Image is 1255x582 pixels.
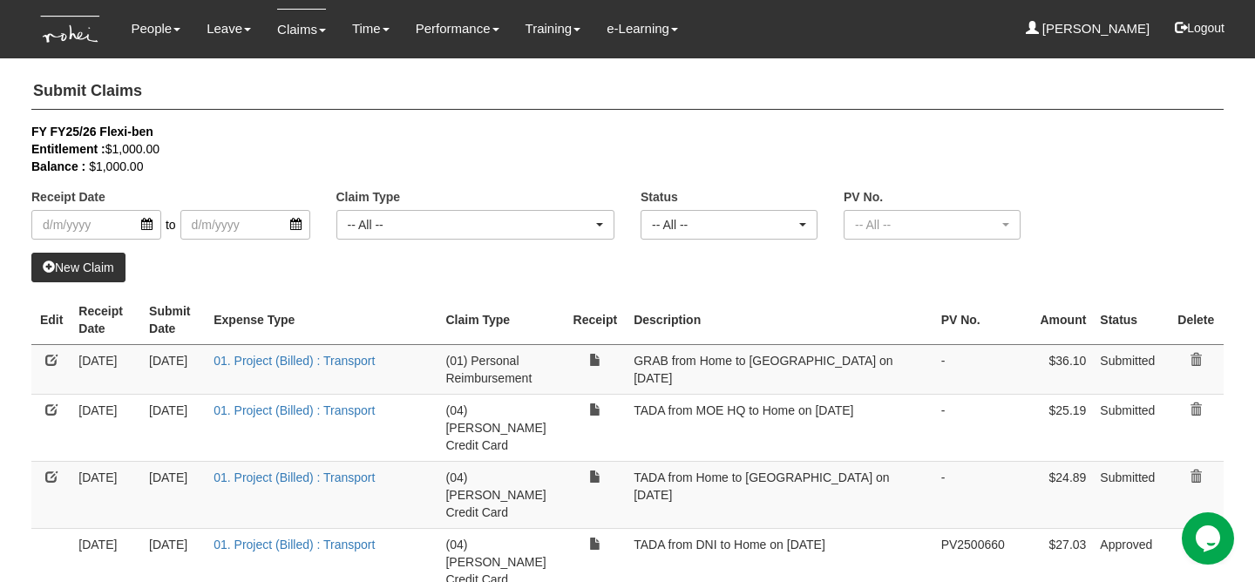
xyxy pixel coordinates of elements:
td: (01) Personal Reimbursement [438,344,563,394]
td: [DATE] [71,344,142,394]
div: -- All -- [855,216,999,233]
th: PV No. : activate to sort column ascending [934,295,1019,345]
button: -- All -- [844,210,1021,240]
td: GRAB from Home to [GEOGRAPHIC_DATA] on [DATE] [627,344,933,394]
a: [PERSON_NAME] [1026,9,1150,49]
th: Claim Type : activate to sort column ascending [438,295,563,345]
a: 01. Project (Billed) : Transport [214,403,375,417]
th: Amount : activate to sort column ascending [1019,295,1093,345]
td: Submitted [1093,344,1168,394]
button: Logout [1163,7,1237,49]
th: Delete [1169,295,1224,345]
td: TADA from Home to [GEOGRAPHIC_DATA] on [DATE] [627,461,933,528]
b: FY FY25/26 Flexi-ben [31,125,153,139]
label: Claim Type [336,188,401,206]
th: Edit [31,295,71,345]
a: People [131,9,180,49]
label: Status [641,188,678,206]
a: 01. Project (Billed) : Transport [214,538,375,552]
button: -- All -- [336,210,615,240]
a: Time [352,9,390,49]
td: $36.10 [1019,344,1093,394]
td: - [934,344,1019,394]
td: TADA from MOE HQ to Home on [DATE] [627,394,933,461]
div: $1,000.00 [31,140,1197,158]
th: Receipt [564,295,627,345]
td: [DATE] [142,344,207,394]
td: - [934,461,1019,528]
b: Balance : [31,159,85,173]
td: (04) [PERSON_NAME] Credit Card [438,394,563,461]
td: $25.19 [1019,394,1093,461]
th: Receipt Date : activate to sort column ascending [71,295,142,345]
td: - [934,394,1019,461]
th: Expense Type : activate to sort column ascending [207,295,438,345]
a: New Claim [31,253,125,282]
th: Description : activate to sort column ascending [627,295,933,345]
td: [DATE] [71,394,142,461]
th: Status : activate to sort column ascending [1093,295,1168,345]
td: [DATE] [142,461,207,528]
td: Submitted [1093,461,1168,528]
button: -- All -- [641,210,817,240]
label: PV No. [844,188,883,206]
span: to [161,210,180,240]
th: Submit Date : activate to sort column ascending [142,295,207,345]
div: -- All -- [652,216,796,233]
h4: Submit Claims [31,74,1224,110]
label: Receipt Date [31,188,105,206]
a: Performance [416,9,499,49]
span: $1,000.00 [89,159,143,173]
td: $24.89 [1019,461,1093,528]
a: Training [526,9,581,49]
b: Entitlement : [31,142,105,156]
a: Leave [207,9,251,49]
a: e-Learning [607,9,678,49]
td: Submitted [1093,394,1168,461]
a: 01. Project (Billed) : Transport [214,470,375,484]
td: [DATE] [142,394,207,461]
td: (04) [PERSON_NAME] Credit Card [438,461,563,528]
a: 01. Project (Billed) : Transport [214,354,375,368]
iframe: chat widget [1182,512,1238,565]
input: d/m/yyyy [31,210,161,240]
div: -- All -- [348,216,594,233]
a: Claims [277,9,326,50]
td: [DATE] [71,461,142,528]
input: d/m/yyyy [180,210,310,240]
